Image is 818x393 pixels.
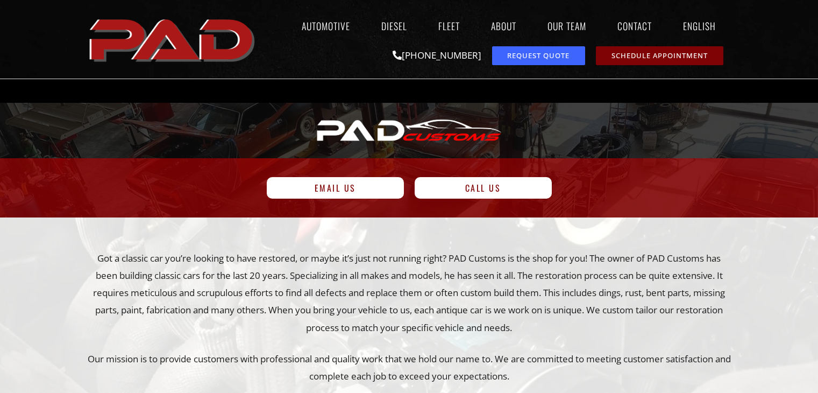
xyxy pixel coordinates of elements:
[465,184,501,192] span: Call Us
[291,13,360,38] a: Automotive
[267,177,404,199] a: Email Us
[86,10,260,68] img: The image shows the word "PAD" in bold, red, uppercase letters with a slight shadow effect.
[87,250,732,336] p: Got a classic car you’re looking to have restored, or maybe it’s just not running right? PAD Cust...
[607,13,662,38] a: Contact
[492,46,585,65] a: request a service or repair quote
[86,10,260,68] a: pro automotive and diesel home page
[315,184,356,192] span: Email Us
[393,49,481,61] a: [PHONE_NUMBER]
[87,350,732,385] p: Our mission is to provide customers with professional and quality work that we hold our name to. ...
[415,177,552,199] a: Call Us
[314,115,504,146] img: PAD CUSTOMS logo with stylized white text, a red "CUSTOMS," and the outline of a car above the le...
[481,13,527,38] a: About
[428,13,470,38] a: Fleet
[673,13,731,38] a: English
[260,13,731,38] nav: Menu
[596,46,723,65] a: schedule repair or service appointment
[611,52,708,59] span: Schedule Appointment
[371,13,417,38] a: Diesel
[507,52,570,59] span: Request Quote
[537,13,596,38] a: Our Team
